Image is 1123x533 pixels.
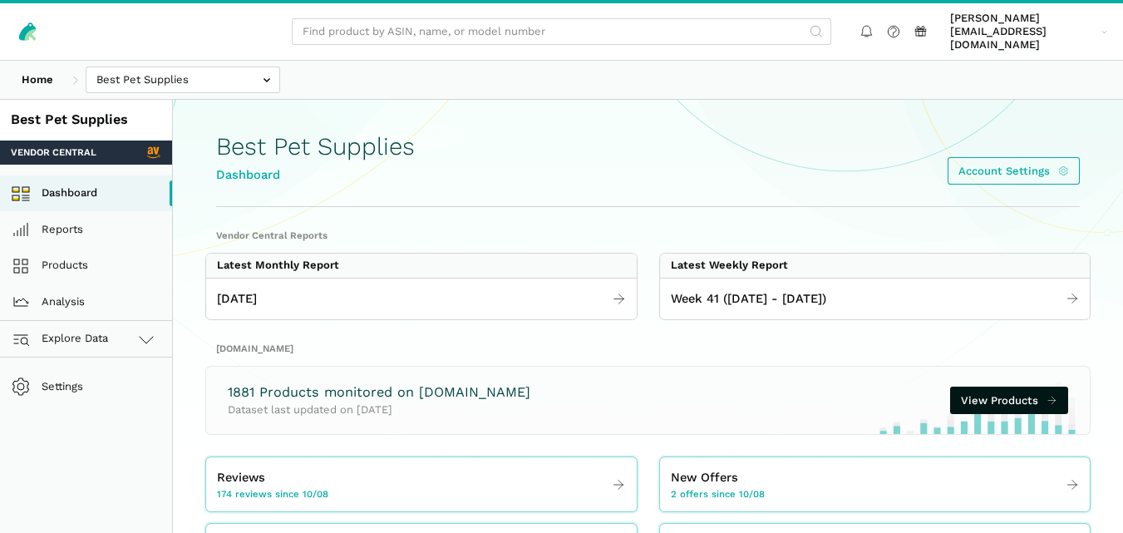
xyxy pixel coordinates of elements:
[950,387,1068,414] a: View Products
[671,259,788,272] div: Latest Weekly Report
[671,487,765,501] span: 2 offers since 10/08
[86,67,280,94] input: Best Pet Supplies
[11,67,64,94] a: Home
[945,9,1113,55] a: [PERSON_NAME][EMAIL_ADDRESS][DOMAIN_NAME]
[961,392,1038,409] span: View Products
[216,229,1080,242] h2: Vendor Central Reports
[228,383,530,402] h3: 1881 Products monitored on [DOMAIN_NAME]
[217,289,257,308] span: [DATE]
[216,165,415,185] div: Dashboard
[11,111,161,130] div: Best Pet Supplies
[228,402,530,418] p: Dataset last updated on [DATE]
[216,342,1080,355] h2: [DOMAIN_NAME]
[217,259,339,272] div: Latest Monthly Report
[950,12,1096,52] span: [PERSON_NAME][EMAIL_ADDRESS][DOMAIN_NAME]
[17,329,109,349] span: Explore Data
[948,157,1080,185] a: Account Settings
[206,463,637,506] a: Reviews 174 reviews since 10/08
[206,284,637,314] a: [DATE]
[660,463,1091,506] a: New Offers 2 offers since 10/08
[217,487,328,501] span: 174 reviews since 10/08
[216,133,415,160] h1: Best Pet Supplies
[292,18,831,46] input: Find product by ASIN, name, or model number
[11,146,96,159] span: Vendor Central
[217,468,265,487] span: Reviews
[660,284,1091,314] a: Week 41 ([DATE] - [DATE])
[671,468,738,487] span: New Offers
[671,289,826,308] span: Week 41 ([DATE] - [DATE])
